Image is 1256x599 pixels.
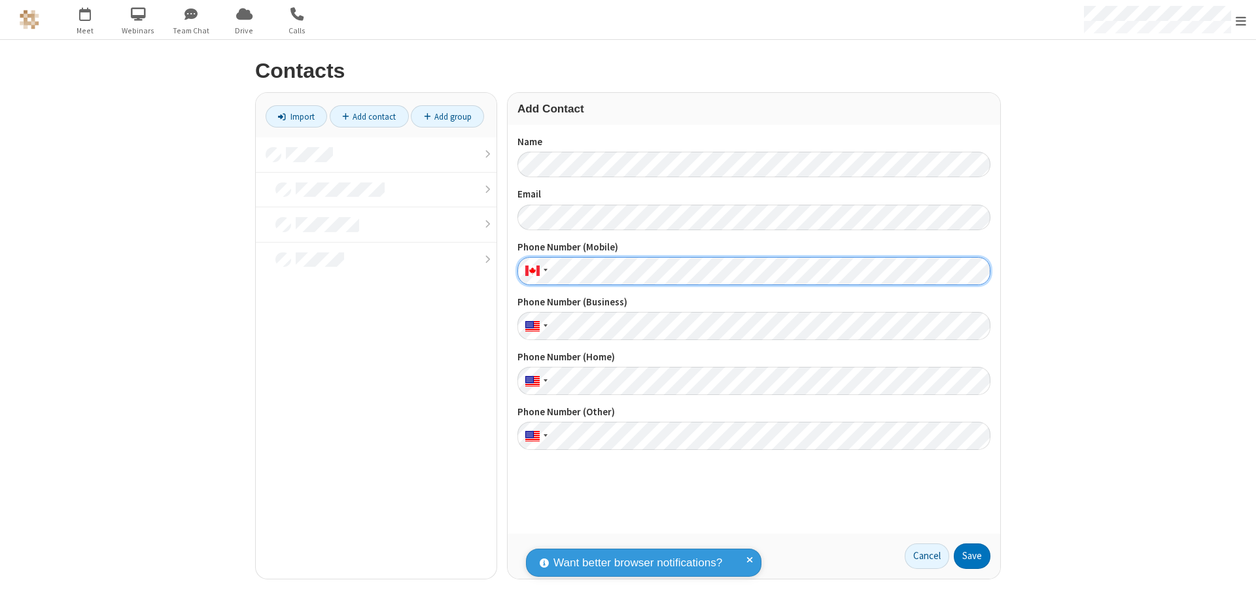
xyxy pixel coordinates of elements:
a: Cancel [905,543,949,570]
label: Phone Number (Mobile) [517,240,990,255]
div: United States: + 1 [517,422,551,450]
h3: Add Contact [517,103,990,115]
div: United States: + 1 [517,367,551,395]
span: Meet [61,25,110,37]
span: Calls [273,25,322,37]
label: Email [517,187,990,202]
span: Drive [220,25,269,37]
button: Save [954,543,990,570]
iframe: Chat [1223,565,1246,590]
span: Webinars [114,25,163,37]
a: Add group [411,105,484,128]
div: United States: + 1 [517,312,551,340]
label: Phone Number (Home) [517,350,990,365]
label: Phone Number (Other) [517,405,990,420]
img: QA Selenium DO NOT DELETE OR CHANGE [20,10,39,29]
a: Import [266,105,327,128]
label: Name [517,135,990,150]
span: Team Chat [167,25,216,37]
div: Canada: + 1 [517,257,551,285]
h2: Contacts [255,60,1001,82]
label: Phone Number (Business) [517,295,990,310]
a: Add contact [330,105,409,128]
span: Want better browser notifications? [553,555,722,572]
